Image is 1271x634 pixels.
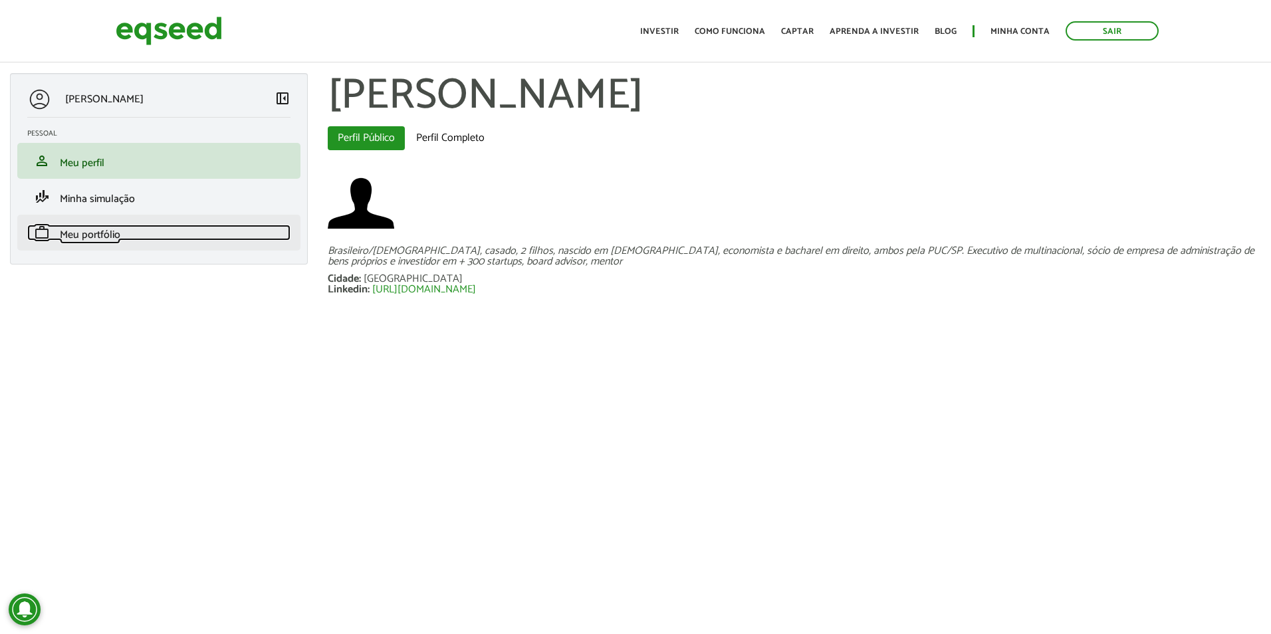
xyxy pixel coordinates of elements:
a: [URL][DOMAIN_NAME] [372,284,476,295]
span: person [34,153,50,169]
h2: Pessoal [27,130,300,138]
span: : [359,270,361,288]
a: Minha conta [990,27,1050,36]
a: Ver perfil do usuário. [328,170,394,237]
a: Investir [640,27,679,36]
div: Linkedin [328,284,372,295]
a: Blog [935,27,957,36]
a: Perfil Público [328,126,405,150]
a: Como funciona [695,27,765,36]
a: Captar [781,27,814,36]
img: Foto de Ingo Schmidt [328,170,394,237]
div: Cidade [328,274,364,284]
div: Brasileiro/[DEMOGRAPHIC_DATA], casado, 2 filhos, nascido em [DEMOGRAPHIC_DATA], economista e bach... [328,246,1261,267]
span: left_panel_close [275,90,290,106]
a: workMeu portfólio [27,225,290,241]
li: Meu portfólio [17,215,300,251]
span: Minha simulação [60,190,135,208]
img: EqSeed [116,13,222,49]
a: Aprenda a investir [830,27,919,36]
li: Meu perfil [17,143,300,179]
h1: [PERSON_NAME] [328,73,1261,120]
span: : [368,280,370,298]
span: Meu portfólio [60,226,120,244]
span: work [34,225,50,241]
li: Minha simulação [17,179,300,215]
a: Perfil Completo [406,126,495,150]
a: Colapsar menu [275,90,290,109]
span: finance_mode [34,189,50,205]
a: Sair [1066,21,1159,41]
div: [GEOGRAPHIC_DATA] [364,274,463,284]
p: [PERSON_NAME] [65,93,144,106]
a: personMeu perfil [27,153,290,169]
a: finance_modeMinha simulação [27,189,290,205]
span: Meu perfil [60,154,104,172]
